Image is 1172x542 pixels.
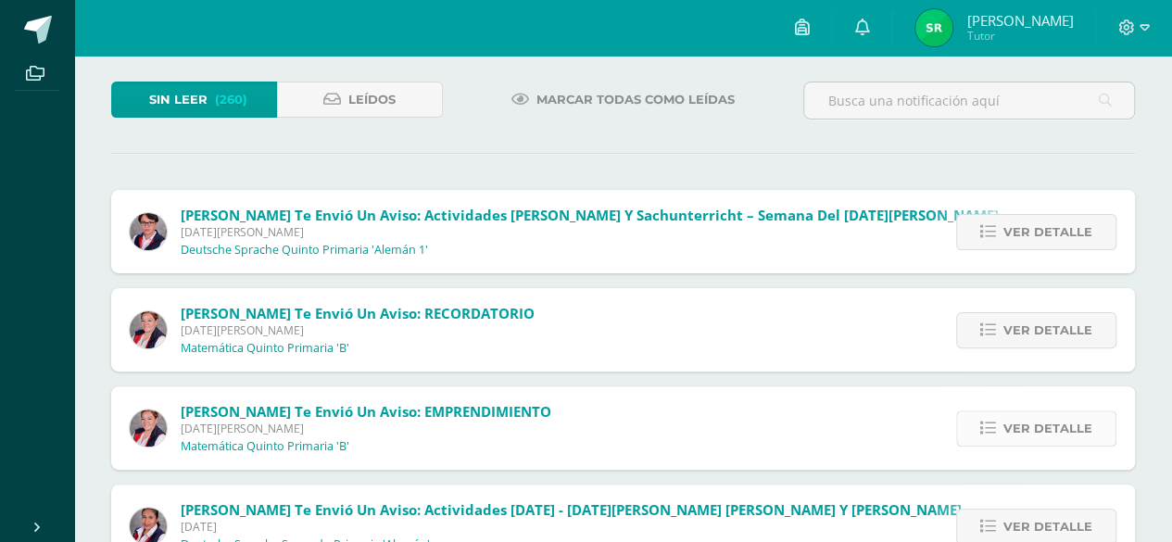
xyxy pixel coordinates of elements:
p: Matemática Quinto Primaria 'B' [181,439,349,454]
span: Ver detalle [1003,411,1092,446]
img: 859dc2a24b329f18536de5d34aeb5e93.png [130,213,167,250]
span: Ver detalle [1003,215,1092,249]
img: aad250290375f878a116a8b0d489f51a.png [915,9,952,46]
span: [DATE][PERSON_NAME] [181,421,551,436]
span: Sin leer [149,82,208,117]
input: Busca una notificación aquí [804,82,1134,119]
span: Tutor [966,28,1073,44]
span: [PERSON_NAME] te envió un aviso: Actividades [DATE] - [DATE][PERSON_NAME] [PERSON_NAME] y [PERSON... [181,500,962,519]
a: Sin leer(260) [111,82,277,118]
span: [DATE] [181,519,962,535]
span: (260) [215,82,247,117]
p: Deutsche Sprache Quinto Primaria 'Alemán 1' [181,243,428,258]
span: Leídos [348,82,396,117]
span: [DATE][PERSON_NAME] [181,224,999,240]
span: [PERSON_NAME] te envió un aviso: RECORDATORIO [181,304,535,322]
p: Matemática Quinto Primaria 'B' [181,341,349,356]
span: [PERSON_NAME] te envió un aviso: EMPRENDIMIENTO [181,402,551,421]
span: [DATE][PERSON_NAME] [181,322,535,338]
span: Ver detalle [1003,313,1092,347]
span: Marcar todas como leídas [536,82,735,117]
a: Marcar todas como leídas [488,82,758,118]
a: Leídos [277,82,443,118]
img: 55af0046b199c2f8f4a7eb94cb459e87.png [130,311,167,348]
span: [PERSON_NAME] te envió un aviso: Actividades [PERSON_NAME] y Sachunterricht – Semana del [DATE][P... [181,206,999,224]
img: 55af0046b199c2f8f4a7eb94cb459e87.png [130,410,167,447]
span: [PERSON_NAME] [966,11,1073,30]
